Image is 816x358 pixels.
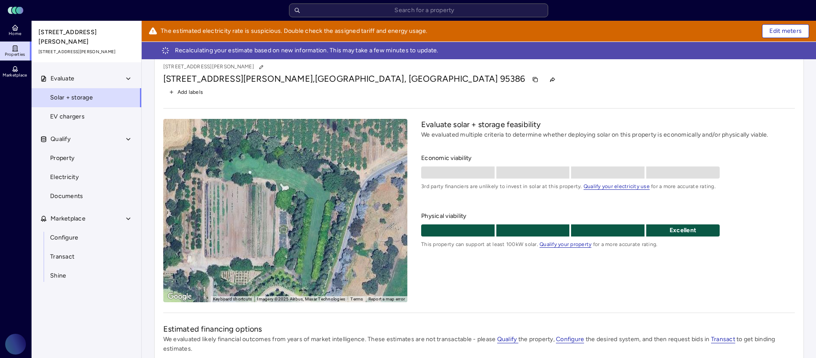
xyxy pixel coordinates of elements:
button: Qualify [32,130,142,149]
span: Marketplace [51,214,86,224]
span: Marketplace [3,73,27,78]
button: Evaluate [32,69,142,88]
a: Open this area in Google Maps (opens a new window) [165,291,194,302]
span: Transact [50,252,74,262]
span: Configure [50,233,78,243]
span: Imagery ©2025 Airbus, Maxar Technologies [257,297,345,301]
a: Qualify your property [540,241,591,247]
button: Marketplace [32,209,142,228]
a: Shine [31,266,142,285]
p: Excellent [646,226,720,235]
a: Qualify your electricity use [584,183,650,189]
span: Documents [50,192,83,201]
img: Google [165,291,194,302]
span: This property can support at least 100kW solar. for a more accurate rating. [421,240,794,249]
span: Economic viability [421,153,794,163]
a: Report a map error [368,297,405,301]
a: Transact [31,247,142,266]
a: Configure [31,228,142,247]
span: Recalculating your estimate based on new information. This may take a few minutes to update. [175,46,438,55]
span: Qualify [51,134,70,144]
span: Solar + storage [50,93,93,102]
button: Edit meters [762,24,809,38]
a: Terms [350,297,363,301]
span: Physical viability [421,211,794,221]
span: The estimated electricity rate is suspicious. Double check the assigned tariff and energy usage. [161,26,427,36]
button: Add labels [163,86,209,98]
span: Add labels [178,88,203,96]
span: Edit meters [769,26,802,36]
span: Electricity [50,173,79,182]
span: Home [9,31,21,36]
span: Properties [5,52,25,57]
span: [GEOGRAPHIC_DATA], [GEOGRAPHIC_DATA] 95386 [315,74,525,84]
p: We evaluated multiple criteria to determine whether deploying solar on this property is economica... [421,130,794,140]
span: 3rd party financiers are unlikely to invest in solar at this property. for a more accurate rating. [421,182,794,191]
a: Documents [31,187,142,206]
span: [STREET_ADDRESS][PERSON_NAME] [38,28,135,47]
button: Keyboard shortcuts [213,296,252,302]
a: Qualify [497,336,518,343]
span: [STREET_ADDRESS][PERSON_NAME], [163,74,315,84]
span: Configure [556,336,584,343]
span: Qualify your electricity use [584,183,650,190]
p: [STREET_ADDRESS][PERSON_NAME] [163,61,267,73]
a: Property [31,149,142,168]
span: Transact [711,336,735,343]
span: Qualify [497,336,518,343]
h2: Estimated financing options [163,323,795,335]
span: EV chargers [50,112,85,121]
p: We evaluated likely financial outcomes from years of market intelligence. These estimates are not... [163,335,795,354]
span: Evaluate [51,74,74,83]
span: Shine [50,271,66,281]
a: Solar + storage [31,88,142,107]
span: [STREET_ADDRESS][PERSON_NAME] [38,48,135,55]
a: EV chargers [31,107,142,126]
a: Electricity [31,168,142,187]
input: Search for a property [289,3,548,17]
a: Transact [711,336,735,343]
h2: Evaluate solar + storage feasibility [421,119,794,130]
span: Property [50,153,74,163]
a: Configure [556,336,584,343]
